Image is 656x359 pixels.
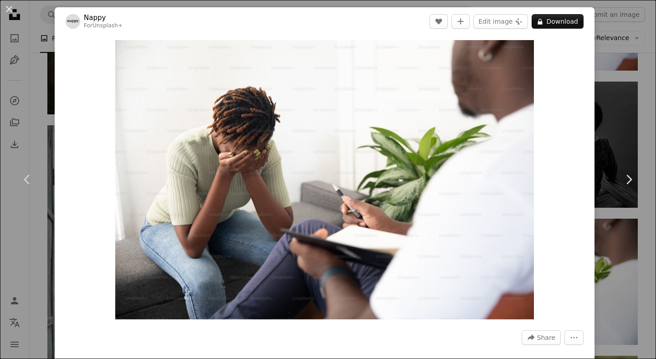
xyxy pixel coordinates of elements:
[522,330,561,345] button: Share this image
[84,22,123,30] div: For
[115,40,534,319] button: Zoom in on this image
[532,14,584,29] button: Download
[451,14,470,29] button: Add to Collection
[601,136,656,223] a: Next
[473,14,528,29] button: Edit image
[537,331,555,344] span: Share
[92,22,123,29] a: Unsplash+
[84,13,123,22] a: Nappy
[66,14,80,29] img: Go to Nappy's profile
[564,330,584,345] button: More Actions
[430,14,448,29] button: Like
[115,40,534,319] img: a man and a woman sitting on a couch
